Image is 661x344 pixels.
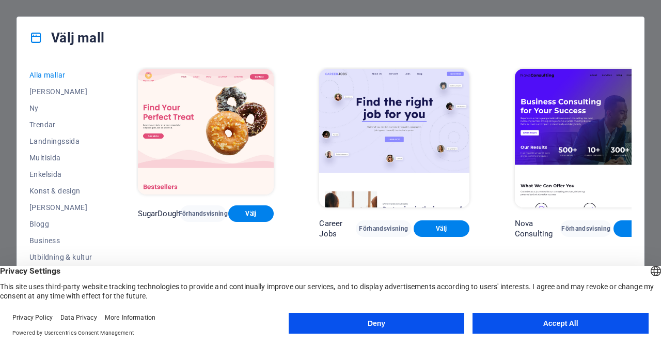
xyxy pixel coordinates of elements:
[188,210,218,218] span: Förhandsvisning
[29,203,92,212] span: [PERSON_NAME]
[29,71,92,79] span: Alla mallar
[29,183,92,199] button: Konst & design
[414,220,469,237] button: Välj
[29,187,92,195] span: Konst & design
[356,220,412,237] button: Förhandsvisning
[29,149,92,166] button: Multisida
[29,232,92,249] button: Business
[138,69,274,195] img: SugarDough
[29,265,92,282] button: Event
[29,67,92,83] button: Alla mallar
[29,220,92,228] span: Blogg
[228,205,274,222] button: Välj
[422,225,461,233] span: Välj
[29,29,104,46] h4: Välj mall
[560,220,611,237] button: Förhandsvisning
[319,218,355,239] p: Career Jobs
[569,225,603,233] span: Förhandsvisning
[29,83,92,100] button: [PERSON_NAME]
[138,208,180,219] p: SugarDough
[29,216,92,232] button: Blogg
[29,154,92,162] span: Multisida
[319,69,469,207] img: Career Jobs
[29,170,92,178] span: Enkelsida
[29,199,92,216] button: [PERSON_NAME]
[237,210,266,218] span: Välj
[29,133,92,149] button: Landningssida
[29,116,92,133] button: Trendar
[29,100,92,116] button: Ny
[29,137,92,145] span: Landningssida
[29,249,92,265] button: Utbildning & kultur
[29,166,92,183] button: Enkelsida
[29,104,92,112] span: Ny
[515,218,560,239] p: Nova Consulting
[29,253,92,261] span: Utbildning & kultur
[29,236,92,245] span: Business
[180,205,226,222] button: Förhandsvisning
[29,121,92,129] span: Trendar
[29,87,92,96] span: [PERSON_NAME]
[622,225,656,233] span: Välj
[364,225,403,233] span: Förhandsvisning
